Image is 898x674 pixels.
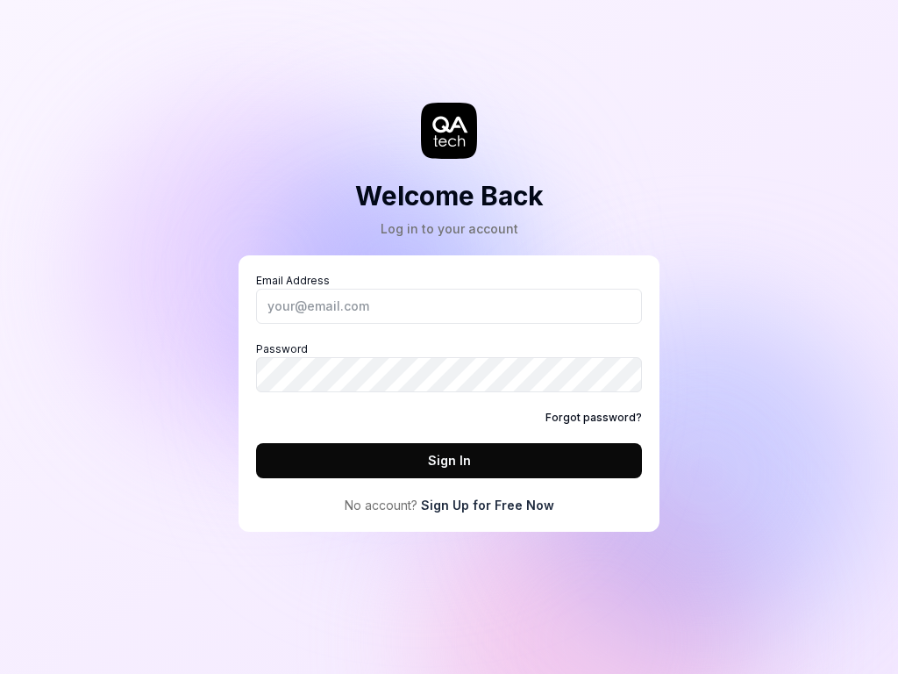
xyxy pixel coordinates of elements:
input: Email Address [256,289,642,324]
h2: Welcome Back [355,176,544,216]
input: Password [256,357,642,392]
a: Sign Up for Free Now [421,496,554,514]
div: Log in to your account [355,219,544,238]
button: Sign In [256,443,642,478]
label: Password [256,341,642,392]
label: Email Address [256,273,642,324]
span: No account? [345,496,417,514]
a: Forgot password? [545,410,642,426]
